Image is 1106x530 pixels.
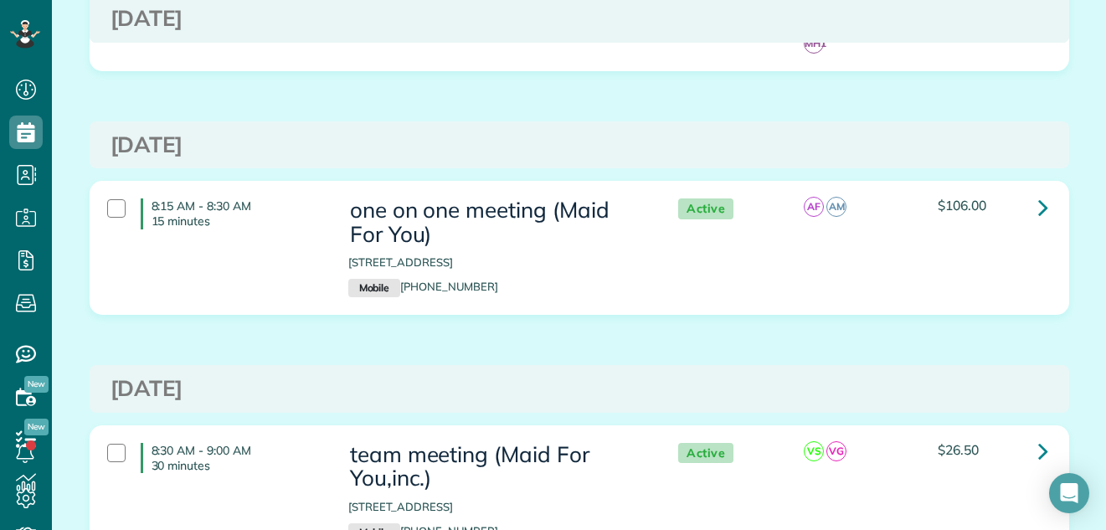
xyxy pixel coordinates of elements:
h3: team meeting (Maid For You,inc.) [348,443,645,491]
h3: [DATE] [111,377,1048,401]
span: $106.00 [938,197,986,214]
h4: 8:15 AM - 8:30 AM [141,198,323,229]
p: 30 minutes [152,458,323,473]
span: VS [804,441,824,461]
p: [STREET_ADDRESS] [348,255,645,270]
p: [STREET_ADDRESS] [348,499,645,515]
a: Mobile[PHONE_NUMBER] [348,280,498,293]
div: Open Intercom Messenger [1049,473,1089,513]
span: AM [826,197,846,217]
span: New [24,376,49,393]
h3: one on one meeting (Maid For You) [348,198,645,246]
h4: 8:30 AM - 9:00 AM [141,443,323,473]
span: MH1 [804,33,824,54]
h3: [DATE] [111,7,1048,31]
span: VG [826,441,846,461]
span: Active [678,443,733,464]
small: Mobile [348,279,400,297]
span: AF [804,197,824,217]
span: Active [678,198,733,219]
p: 15 minutes [152,214,323,229]
h3: [DATE] [111,133,1048,157]
span: $26.50 [938,441,979,458]
span: New [24,419,49,435]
